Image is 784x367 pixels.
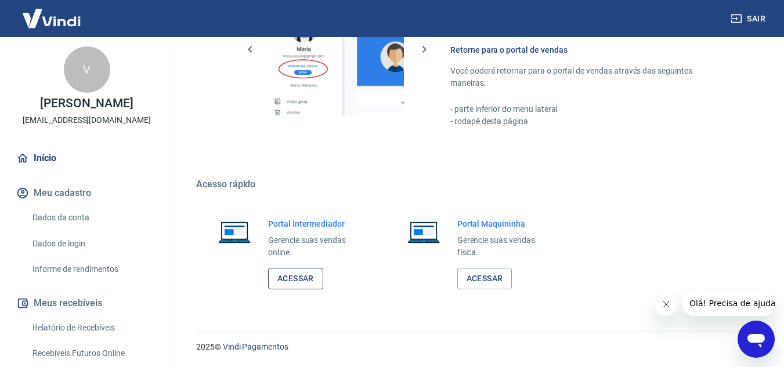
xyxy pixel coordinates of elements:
p: [PERSON_NAME] [40,97,133,110]
a: Vindi Pagamentos [223,342,288,351]
a: Dados de login [28,232,160,256]
p: Gerencie suas vendas física. [457,234,554,259]
a: Relatório de Recebíveis [28,316,160,340]
button: Sair [728,8,770,30]
img: Vindi [14,1,89,36]
h6: Retorne para o portal de vendas [450,44,728,56]
iframe: Mensagem da empresa [682,290,775,316]
a: Informe de rendimentos [28,257,160,281]
a: Início [14,146,160,171]
h6: Portal Intermediador [268,218,364,230]
h6: Portal Maquininha [457,218,554,230]
div: V [64,46,110,93]
span: Olá! Precisa de ajuda? [7,8,97,17]
iframe: Botão para abrir a janela de mensagens [738,321,775,358]
a: Acessar [268,268,323,289]
button: Meus recebíveis [14,290,160,316]
img: Imagem de um notebook aberto [210,218,259,246]
p: Gerencie suas vendas online. [268,234,364,259]
iframe: Fechar mensagem [655,293,678,316]
p: [EMAIL_ADDRESS][DOMAIN_NAME] [23,114,151,126]
a: Recebíveis Futuros Online [28,341,160,365]
p: - rodapé desta página [450,115,728,128]
a: Acessar [457,268,512,289]
button: Meu cadastro [14,180,160,206]
p: - parte inferior do menu lateral [450,103,728,115]
a: Dados da conta [28,206,160,230]
p: 2025 © [196,341,756,353]
p: Você poderá retornar para o portal de vendas através das seguintes maneiras: [450,65,728,89]
h5: Acesso rápido [196,179,756,190]
img: Imagem de um notebook aberto [399,218,448,246]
